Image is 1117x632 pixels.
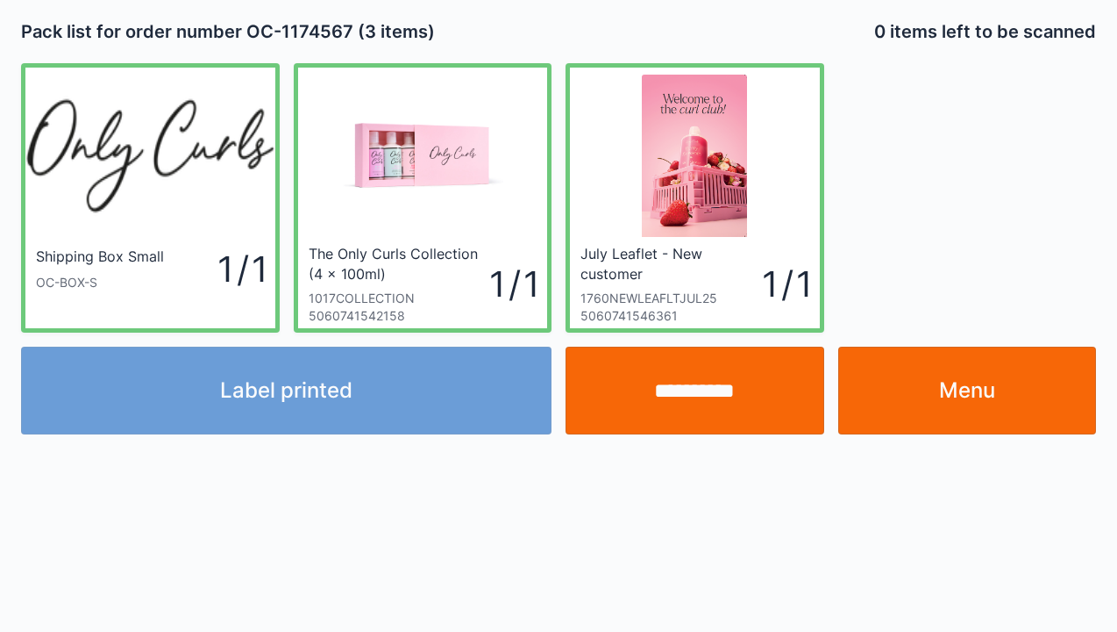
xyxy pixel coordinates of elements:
[21,63,280,333] a: Shipping Box SmallOC-BOX-S1 / 1
[25,75,275,237] img: oc_200x.webp
[762,259,809,309] div: 1 / 1
[309,307,490,325] div: 5060741542158
[309,290,490,307] div: 1017COLLECTION
[874,19,1096,44] h2: 0 items left to be scanned
[642,75,747,237] img: Screenshot-86.png
[294,63,552,333] a: The Only Curls Collection (4 x 100ml)1017COLLECTION50607415421581 / 1
[36,247,164,267] div: Shipping Box Small
[580,244,758,283] div: July Leaflet - New customer
[341,75,503,237] img: minicollection_2048x.jpg
[309,244,486,283] div: The Only Curls Collection (4 x 100ml)
[489,259,537,309] div: 1 / 1
[21,19,551,44] h2: Pack list for order number OC-1174567 (3 items)
[580,290,762,307] div: 1760NEWLEAFLTJUL25
[168,244,265,294] div: 1 / 1
[566,63,824,333] a: July Leaflet - New customer1760NEWLEAFLTJUL2550607415463611 / 1
[36,274,168,291] div: OC-BOX-S
[838,347,1097,434] a: Menu
[580,307,762,325] div: 5060741546361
